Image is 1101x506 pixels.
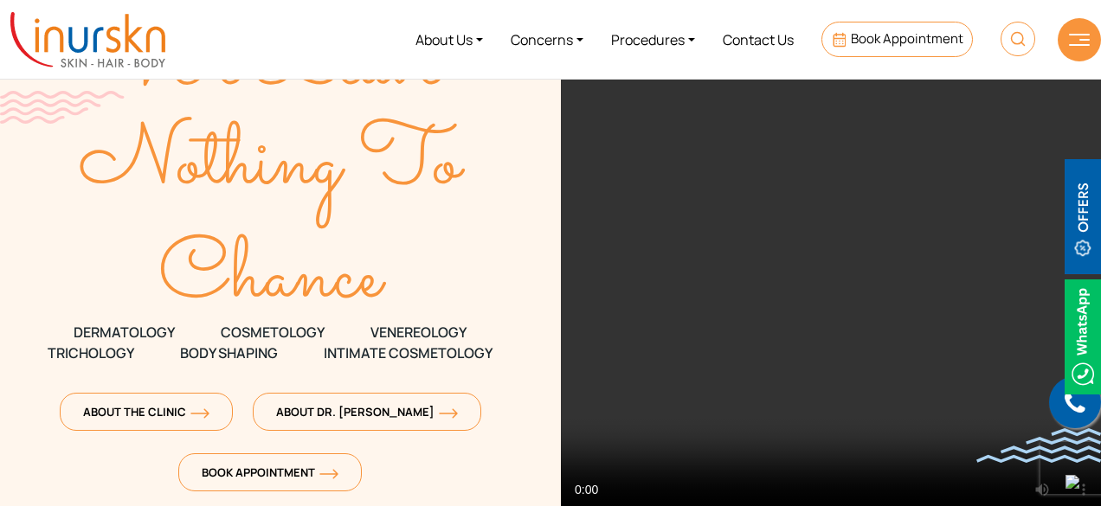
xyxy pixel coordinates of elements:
a: Procedures [597,7,709,72]
span: VENEREOLOGY [370,322,467,343]
span: COSMETOLOGY [221,322,325,343]
img: hamLine.svg [1069,34,1090,46]
text: Chance [158,215,387,343]
a: Concerns [497,7,597,72]
a: About Dr. [PERSON_NAME]orange-arrow [253,393,481,431]
img: bluewave [976,428,1101,463]
text: Nothing To [79,101,467,229]
img: orange-arrow [439,408,458,419]
span: TRICHOLOGY [48,343,134,363]
a: Contact Us [709,7,808,72]
a: Book Appointment [821,22,973,57]
img: orange-arrow [319,469,338,479]
span: Book Appointment [851,29,963,48]
a: Whatsappicon [1065,325,1101,344]
img: orange-arrow [190,408,209,419]
span: Book Appointment [202,464,338,480]
span: DERMATOLOGY [74,322,175,343]
img: Whatsappicon [1065,279,1101,394]
img: offerBt [1065,159,1101,274]
span: Intimate Cosmetology [324,343,493,363]
a: About The Clinicorange-arrow [60,393,233,431]
img: HeaderSearch [1001,22,1035,56]
span: About Dr. [PERSON_NAME] [276,404,458,420]
img: inurskn-logo [10,12,165,67]
a: Book Appointmentorange-arrow [178,453,362,491]
a: About Us [402,7,497,72]
span: About The Clinic [83,404,209,420]
span: Body Shaping [180,343,278,363]
img: up-blue-arrow.svg [1066,475,1079,489]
